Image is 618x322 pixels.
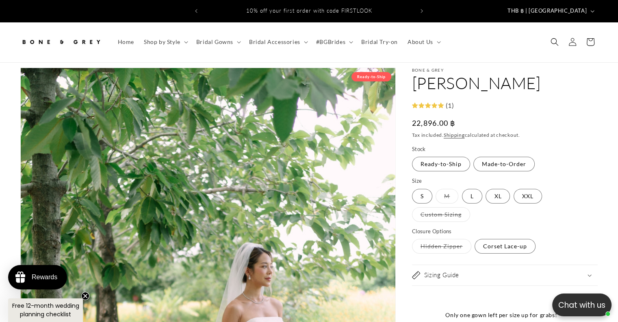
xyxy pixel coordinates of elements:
a: Shipping [444,132,465,138]
div: Free 12-month wedding planning checklistClose teaser [8,298,83,322]
img: 4306352 [2,44,110,116]
button: Close teaser [81,292,89,300]
a: Home [113,33,139,50]
h1: [PERSON_NAME] [412,72,598,94]
img: Bone and Grey Bridal [20,33,102,51]
div: [DATE] [89,120,106,129]
summary: Search [546,33,564,51]
span: 10% off your first order with code FIRSTLOOK [246,7,372,14]
label: XL [486,189,510,204]
summary: #BGBrides [311,33,356,50]
span: Bridal Accessories [249,38,300,46]
legend: Closure Options [412,228,453,236]
span: Bridal Try-on [361,38,398,46]
label: Custom Sizing [412,207,470,222]
span: Home [118,38,134,46]
p: Chat with us [552,299,611,311]
summary: About Us [403,33,444,50]
label: Hidden Zipper [412,239,471,254]
span: Free 12-month wedding planning checklist [12,302,79,318]
label: Made-to-Order [473,157,535,171]
span: Bridal Gowns [196,38,233,46]
label: XXL [514,189,542,204]
div: [PERSON_NAME] [6,120,60,129]
a: Bone and Grey Bridal [17,30,105,54]
legend: Stock [412,145,427,153]
label: S [412,189,432,204]
label: Ready-to-Ship [412,157,470,171]
button: Next announcement [413,3,431,19]
div: (1) [444,100,454,112]
div: Only one gown left per size up for grabs! [412,310,591,320]
button: Write a review [523,15,577,28]
legend: Size [412,177,423,185]
button: Previous announcement [187,3,205,19]
div: Tax included. calculated at checkout. [412,131,598,139]
span: #BGBrides [316,38,345,46]
a: Bridal Try-on [356,33,403,50]
label: Corset Lace-up [475,239,536,254]
div: If you’re going for high quality minimalistic gowns, I highly recommend B&G! Good service from fi... [6,143,106,207]
label: L [462,189,482,204]
summary: Bridal Gowns [191,33,244,50]
span: THB ฿ | [GEOGRAPHIC_DATA] [507,7,587,15]
span: Shop by Style [144,38,180,46]
h2: Sizing Guide [424,271,459,279]
span: About Us [408,38,433,46]
summary: Shop by Style [139,33,191,50]
label: M [436,189,458,204]
summary: Sizing Guide [412,265,598,285]
span: 22,896.00 ฿ [412,118,455,129]
div: Rewards [32,274,57,281]
p: Bone & Grey [412,68,598,72]
button: THB ฿ | [GEOGRAPHIC_DATA] [503,3,598,19]
summary: Bridal Accessories [244,33,311,50]
button: Open chatbox [552,294,611,316]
